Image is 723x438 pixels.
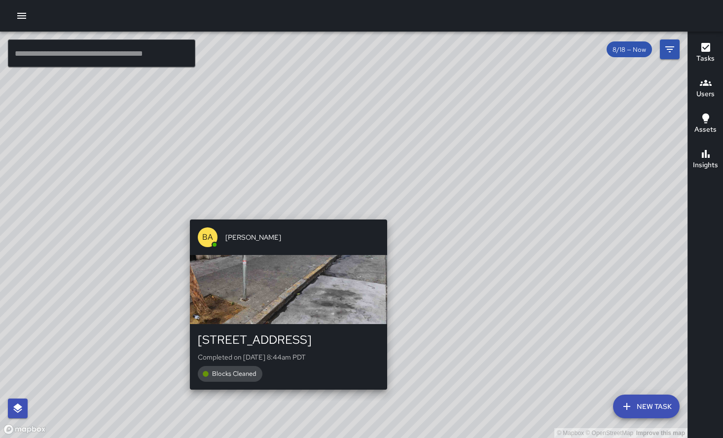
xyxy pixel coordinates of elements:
button: Insights [688,142,723,178]
h6: Insights [693,160,718,171]
span: Blocks Cleaned [206,369,262,378]
div: [STREET_ADDRESS] [198,332,379,348]
h6: Assets [694,124,717,135]
span: 8/18 — Now [607,45,652,54]
p: BA [202,231,213,243]
button: Filters [660,39,680,59]
h6: Tasks [696,53,715,64]
button: Assets [688,107,723,142]
button: New Task [613,395,680,418]
span: [PERSON_NAME] [225,232,379,242]
button: Users [688,71,723,107]
button: Tasks [688,36,723,71]
button: BA[PERSON_NAME][STREET_ADDRESS]Completed on [DATE] 8:44am PDTBlocks Cleaned [190,219,387,389]
h6: Users [696,89,715,100]
p: Completed on [DATE] 8:44am PDT [198,352,379,362]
